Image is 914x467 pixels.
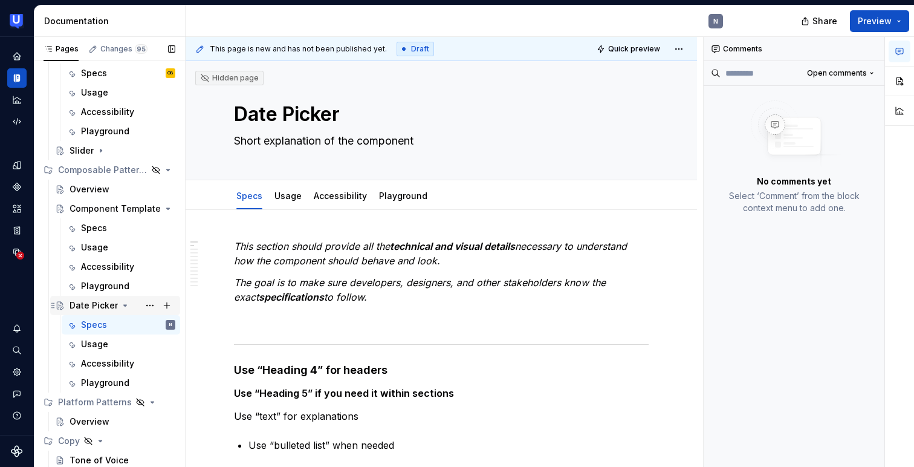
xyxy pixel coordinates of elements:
em: specifications [259,291,324,303]
div: Specs [81,67,107,79]
a: Accessibility [62,102,180,122]
a: Storybook stories [7,221,27,240]
a: Accessibility [62,354,180,373]
div: Usage [270,183,306,208]
div: Playground [81,280,129,292]
button: Preview [850,10,909,32]
em: This section should provide all the [234,240,390,252]
h4: Use “Heading 4” for headers [234,363,649,377]
div: Specs [81,319,107,331]
div: Pages [44,44,79,54]
a: Specs [236,191,262,201]
div: Copy [39,431,180,451]
textarea: Short explanation of the component [232,131,646,151]
button: Contact support [7,384,27,403]
a: Analytics [7,90,27,109]
span: This page is new and has not been published yet. [210,44,387,54]
a: Usage [62,335,180,354]
div: Slider [70,145,94,157]
div: Comments [704,37,884,61]
a: Usage [62,238,180,257]
span: Preview [858,15,892,27]
a: Slider [50,141,180,160]
div: Accessibility [309,183,372,208]
button: Notifications [7,319,27,338]
span: Open comments [807,68,867,78]
div: N [169,319,172,331]
a: Usage [62,83,180,102]
div: Playground [374,183,432,208]
p: No comments yet [757,175,831,188]
svg: Supernova Logo [11,445,23,457]
a: SpecsOB [62,64,180,83]
a: Overview [50,180,180,199]
button: Share [795,10,845,32]
div: Component Template [70,203,161,215]
a: Assets [7,199,27,218]
a: Specs [62,218,180,238]
div: Hidden page [200,73,259,83]
a: Usage [274,191,302,201]
div: Copy [58,435,80,447]
div: OB [167,67,173,79]
a: Design tokens [7,155,27,175]
div: Overview [70,416,109,428]
textarea: Date Picker [232,100,646,129]
a: Settings [7,362,27,382]
em: technical and visual details [390,240,515,252]
span: Draft [411,44,429,54]
a: Components [7,177,27,197]
span: 95 [135,44,147,54]
div: Tone of Voice [70,454,129,466]
a: Data sources [7,243,27,262]
a: SpecsN [62,315,180,335]
div: Platform Patterns [58,396,132,408]
p: Use “bulleted list” when needed [248,438,649,452]
div: Usage [81,241,108,253]
div: Accessibility [81,358,134,370]
div: N [713,16,718,26]
p: Use “text” for explanations [234,409,649,423]
button: Quick preview [593,41,666,57]
div: Usage [81,338,108,350]
button: Open comments [802,65,880,82]
a: Playground [62,276,180,296]
div: Composable Patterns [39,160,180,180]
a: Documentation [7,68,27,88]
span: Quick preview [608,44,660,54]
p: Select ‘Comment’ from the block context menu to add one. [718,190,870,214]
h5: Use “Heading 5” if you need it within sections [234,387,649,399]
a: Playground [62,122,180,141]
em: to follow. [324,291,367,303]
div: Playground [81,125,129,137]
a: Playground [379,191,427,201]
div: Home [7,47,27,66]
a: Code automation [7,112,27,131]
div: Overview [70,183,109,195]
div: Documentation [44,15,180,27]
a: Accessibility [62,257,180,276]
div: Specs [81,222,107,234]
div: Composable Patterns [58,164,147,176]
div: Specs [232,183,267,208]
div: Playground [81,377,129,389]
a: Playground [62,373,180,393]
a: Overview [50,412,180,431]
div: Date Picker [70,299,118,312]
img: 41adf70f-fc1c-4662-8e2d-d2ab9c673b1b.png [10,14,24,28]
div: Changes [100,44,147,54]
button: Search ⌘K [7,341,27,360]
